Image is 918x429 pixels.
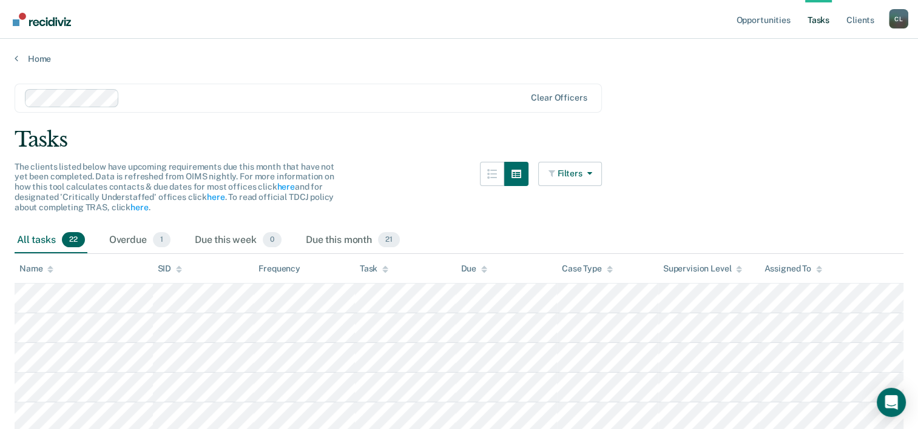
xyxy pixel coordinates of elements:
img: Recidiviz [13,13,71,26]
div: Due [461,264,487,274]
a: here [207,192,224,202]
span: 1 [153,232,170,248]
div: All tasks22 [15,227,87,254]
span: 21 [378,232,400,248]
a: here [130,202,148,212]
div: SID [158,264,183,274]
button: Filters [538,162,602,186]
span: The clients listed below have upcoming requirements due this month that have not yet been complet... [15,162,334,212]
span: 22 [62,232,85,248]
div: Assigned To [764,264,822,274]
a: here [277,182,294,191]
button: Profile dropdown button [889,9,908,28]
div: Clear officers [531,93,587,103]
div: Due this month21 [303,227,402,254]
span: 0 [263,232,282,248]
div: Case Type [562,264,613,274]
div: Open Intercom Messenger [877,388,906,417]
div: Name [19,264,53,274]
a: Home [15,53,903,64]
div: Due this week0 [192,227,284,254]
div: Frequency [258,264,300,274]
div: Task [360,264,388,274]
div: Overdue1 [107,227,173,254]
div: Supervision Level [663,264,743,274]
div: Tasks [15,127,903,152]
div: C L [889,9,908,28]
